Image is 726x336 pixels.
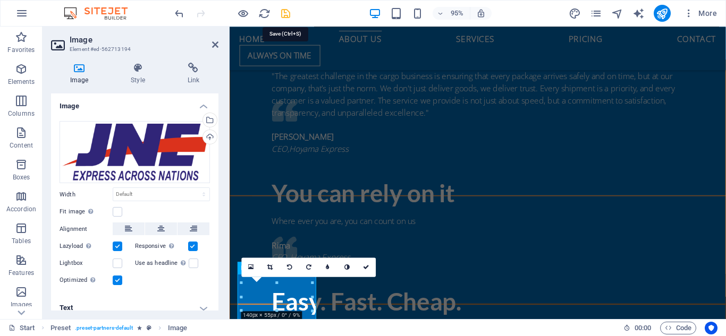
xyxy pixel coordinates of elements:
p: Images [11,300,32,309]
i: Reload page [258,7,271,20]
label: Lazyload [60,240,113,253]
p: Boxes [13,173,30,182]
i: AI Writer [632,7,645,20]
button: save [279,7,292,20]
label: Responsive [135,240,188,253]
button: More [679,5,721,22]
label: Alignment [60,223,113,236]
span: Click to select. Double-click to edit [168,322,187,334]
img: Editor Logo [61,7,141,20]
i: Pages (Ctrl+Alt+S) [590,7,602,20]
i: Navigator [611,7,623,20]
h2: Image [70,35,218,45]
h4: Image [51,63,112,85]
p: Tables [12,237,31,245]
label: Width [60,192,113,197]
a: Rotate right 90° [299,257,318,277]
p: Columns [8,109,35,118]
span: : [642,324,644,332]
span: Code [665,322,691,334]
h4: Image [51,93,218,113]
label: Fit image [60,205,113,218]
p: Favorites [7,46,35,54]
button: text_generator [632,7,645,20]
h6: 95% [449,7,466,20]
button: 95% [433,7,470,20]
h6: Session time [623,322,652,334]
p: Elements [8,77,35,86]
span: Click to select. Double-click to edit [50,322,71,334]
label: Lightbox [60,257,113,270]
h4: Text [51,295,218,321]
a: Crop mode [261,257,280,277]
a: Select files from the file manager, stock photos, or upload file(s) [242,257,261,277]
a: Blur [318,257,337,277]
i: Element contains an animation [137,325,142,331]
a: Click to cancel selection. Double-click to open Pages [9,322,35,334]
a: Rotate left 90° [280,257,299,277]
div: jne-C-MpZm7StfV3Jb1KfnQUYw.png [60,121,210,184]
p: Content [10,141,33,150]
nav: breadcrumb [50,322,188,334]
span: 00 00 [635,322,651,334]
i: Publish [656,7,668,20]
button: Code [660,322,696,334]
button: publish [654,5,671,22]
button: navigator [611,7,624,20]
i: Undo: Change image (Ctrl+Z) [173,7,185,20]
p: Features [9,269,34,277]
a: Confirm ( Ctrl ⏎ ) [357,257,376,277]
button: pages [590,7,603,20]
h3: Element #ed-562713194 [70,45,197,54]
i: Design (Ctrl+Alt+Y) [569,7,581,20]
button: undo [173,7,185,20]
button: reload [258,7,271,20]
p: Accordion [6,205,36,213]
span: More [683,8,717,19]
button: Usercentrics [705,322,717,334]
a: Greyscale [337,257,357,277]
button: design [569,7,581,20]
label: Optimized [60,274,113,287]
i: This element is a customizable preset [147,325,151,331]
h4: Style [112,63,168,85]
label: Use as headline [135,257,189,270]
i: On resize automatically adjust zoom level to fit chosen device. [476,8,486,18]
span: . preset-partners-default [75,322,133,334]
h4: Link [168,63,218,85]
